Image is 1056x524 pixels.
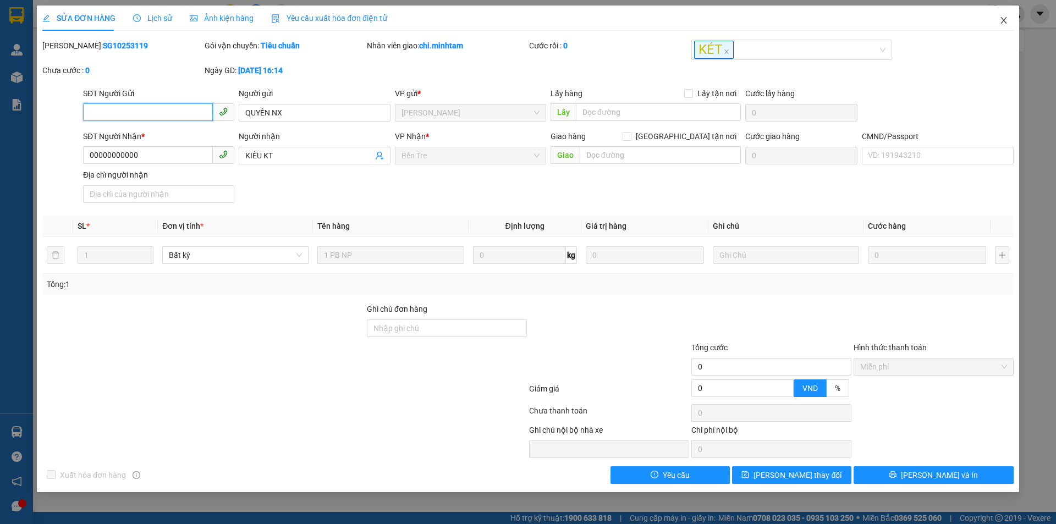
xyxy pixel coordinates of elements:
span: kg [566,246,577,264]
b: chi.minhtam [419,41,463,50]
span: user-add [375,151,384,160]
div: Người gửi [239,87,390,100]
label: Hình thức thanh toán [854,343,927,352]
span: VP Nhận [395,132,426,141]
span: picture [190,14,197,22]
span: save [741,471,749,479]
div: Chưa cước : [42,64,202,76]
th: Ghi chú [708,216,864,237]
b: 0 [563,41,568,50]
input: Ghi chú đơn hàng [367,319,527,337]
input: Cước giao hàng [745,147,857,164]
span: [PERSON_NAME] thay đổi [754,469,842,481]
div: Cước rồi : [529,40,689,52]
span: Lịch sử [133,14,172,23]
span: Bất kỳ [169,247,302,263]
div: Gói vận chuyển: [205,40,365,52]
div: Tổng: 1 [47,278,408,290]
span: SL [78,222,86,230]
button: delete [47,246,64,264]
div: Giảm giá [528,383,690,402]
div: Người nhận [239,130,390,142]
b: [DATE] 16:14 [238,66,283,75]
span: Tổng cước [691,343,728,352]
b: SG10253119 [103,41,148,50]
input: VD: Bàn, Ghế [317,246,464,264]
span: Hồ Chí Minh [402,104,540,121]
div: SĐT Người Nhận [83,130,234,142]
div: CMND/Passport [862,130,1013,142]
span: KÉT [694,41,734,59]
span: Bến Tre [402,147,540,164]
input: Cước lấy hàng [745,104,857,122]
b: Tiêu chuẩn [261,41,300,50]
span: Định lượng [505,222,544,230]
button: plus [995,246,1009,264]
input: 0 [868,246,986,264]
div: Ghi chú nội bộ nhà xe [529,424,689,440]
div: Chưa thanh toán [528,405,690,424]
span: [GEOGRAPHIC_DATA] tận nơi [631,130,741,142]
div: [PERSON_NAME]: [42,40,202,52]
input: 0 [586,246,704,264]
label: Ghi chú đơn hàng [367,305,427,313]
label: Cước lấy hàng [745,89,795,98]
input: Ghi Chú [713,246,859,264]
input: Dọc đường [576,103,741,121]
img: icon [271,14,280,23]
span: Xuất hóa đơn hàng [56,469,130,481]
button: save[PERSON_NAME] thay đổi [732,466,851,484]
div: Nhân viên giao: [367,40,527,52]
div: Chi phí nội bộ [691,424,851,440]
b: 0 [85,66,90,75]
span: Tên hàng [317,222,350,230]
span: clock-circle [133,14,141,22]
span: Đơn vị tính [162,222,204,230]
span: printer [889,471,897,479]
input: Địa chỉ của người nhận [83,185,234,203]
span: Miễn phí [860,358,1007,375]
span: info-circle [133,471,140,479]
div: Ngày GD: [205,64,365,76]
div: Địa chỉ người nhận [83,169,234,181]
button: exclamation-circleYêu cầu [610,466,730,484]
label: Cước giao hàng [745,132,800,141]
span: edit [42,14,50,22]
span: phone [219,150,228,159]
span: close [724,49,729,54]
span: Giá trị hàng [586,222,626,230]
span: Giao [551,146,580,164]
span: phone [219,107,228,116]
span: Giao hàng [551,132,586,141]
div: VP gửi [395,87,546,100]
span: Lấy [551,103,576,121]
span: Lấy hàng [551,89,582,98]
input: Dọc đường [580,146,741,164]
span: exclamation-circle [651,471,658,479]
span: Yêu cầu xuất hóa đơn điện tử [271,14,387,23]
span: [PERSON_NAME] và In [901,469,978,481]
span: Cước hàng [868,222,906,230]
button: Close [988,5,1019,36]
button: printer[PERSON_NAME] và In [854,466,1014,484]
span: close [999,16,1008,25]
span: VND [802,384,818,393]
span: SỬA ĐƠN HÀNG [42,14,116,23]
div: SĐT Người Gửi [83,87,234,100]
span: Lấy tận nơi [693,87,741,100]
span: % [835,384,840,393]
span: Ảnh kiện hàng [190,14,254,23]
span: Yêu cầu [663,469,690,481]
